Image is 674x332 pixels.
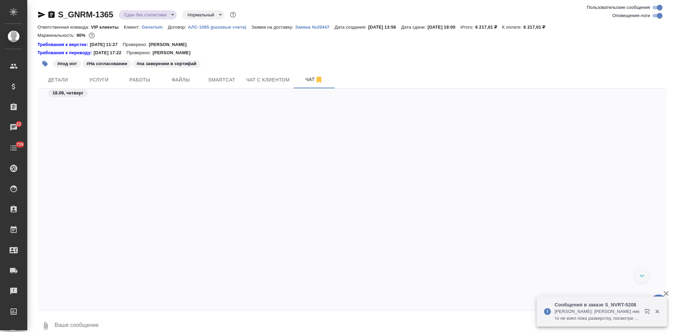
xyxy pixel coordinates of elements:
span: 739 [12,141,28,148]
p: Договор: [168,25,188,30]
p: 18.09, четверг [53,90,84,96]
p: #под нот [57,60,77,67]
p: Сообщения в заказе S_NVRT-5208 [555,301,640,308]
span: 22 [12,121,25,127]
a: 22 [2,119,26,136]
p: Маржинальность: [38,33,76,38]
p: [DATE] 11:27 [90,41,123,48]
span: под нот [53,60,82,66]
p: Заявка №20447 [295,25,335,30]
button: Добавить тэг [38,56,53,71]
a: Требования к переводу: [38,49,93,56]
p: [PERSON_NAME] [149,41,192,48]
p: Generium [142,25,168,30]
p: [PERSON_NAME]: [PERSON_NAME] никто не взял пока разверстку, посмотри пож [555,308,640,322]
p: Итого: [460,25,475,30]
p: Проверено: [123,41,149,48]
p: Заявки на доставку: [251,25,295,30]
p: 6 217,01 ₽ [475,25,502,30]
span: Чат [298,75,331,84]
span: Пользовательские сообщения [587,4,650,11]
button: 532.99 RUB; [87,31,96,40]
p: 90% [76,33,87,38]
div: Сдан без статистики [182,10,224,19]
a: S_GNRM-1365 [58,10,113,19]
button: Доп статусы указывают на важность/срочность заказа [229,10,237,19]
button: Скопировать ссылку [47,11,56,19]
button: Заявка №20447 [295,24,335,31]
button: Закрыть [650,308,664,315]
span: Smartcat [205,76,238,84]
span: Детали [42,76,74,84]
div: Нажми, чтобы открыть папку с инструкцией [38,49,93,56]
span: Оповещения-логи [612,12,650,19]
a: Generium [142,24,168,30]
svg: Отписаться [315,76,323,84]
button: Скопировать ссылку для ЯМессенджера [38,11,46,19]
p: #на заверении в сертифай [137,60,196,67]
span: Услуги [83,76,115,84]
p: #На согласовании [87,60,127,67]
p: АЛС-1065 (разовые счета) [188,25,251,30]
p: Дата создания: [335,25,368,30]
span: на заверении в сертифай [132,60,201,66]
button: 🙏 [650,295,667,312]
p: [PERSON_NAME] [152,49,195,56]
button: Сдан без статистики [122,12,168,18]
div: Сдан без статистики [119,10,177,19]
span: На согласовании [82,60,132,66]
button: Открыть в новой вкладке [640,305,657,321]
p: Проверено: [127,49,153,56]
button: Нормальный [186,12,216,18]
p: К оплате: [502,25,524,30]
span: Чат с клиентом [246,76,290,84]
a: АЛС-1065 (разовые счета) [188,24,251,30]
p: 6 217,01 ₽ [524,25,551,30]
p: Дата сдачи: [401,25,427,30]
p: Клиент: [124,25,142,30]
p: [DATE] 13:56 [368,25,401,30]
div: Нажми, чтобы открыть папку с инструкцией [38,41,90,48]
p: [DATE] 17:22 [93,49,127,56]
span: Работы [123,76,156,84]
span: Файлы [164,76,197,84]
a: 739 [2,139,26,156]
a: Требования к верстке: [38,41,90,48]
p: VIP клиенты [91,25,124,30]
p: Ответственная команда: [38,25,91,30]
p: [DATE] 18:00 [427,25,460,30]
